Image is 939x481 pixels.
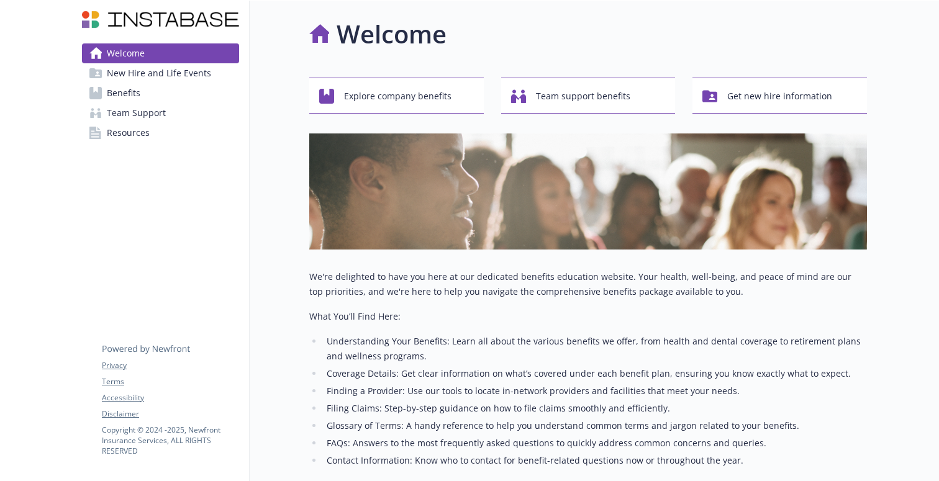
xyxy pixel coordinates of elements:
[727,84,832,108] span: Get new hire information
[82,43,239,63] a: Welcome
[323,453,867,468] li: Contact Information: Know who to contact for benefit-related questions now or throughout the year.
[82,63,239,83] a: New Hire and Life Events
[309,133,867,249] img: overview page banner
[337,16,447,53] h1: Welcome
[107,103,166,123] span: Team Support
[107,43,145,63] span: Welcome
[323,384,867,398] li: Finding a Provider: Use our tools to locate in-network providers and facilities that meet your ne...
[82,83,239,103] a: Benefits
[692,78,867,114] button: Get new hire information
[82,123,239,143] a: Resources
[107,63,211,83] span: New Hire and Life Events
[107,123,150,143] span: Resources
[323,334,867,364] li: Understanding Your Benefits: Learn all about the various benefits we offer, from health and denta...
[102,376,238,387] a: Terms
[107,83,140,103] span: Benefits
[309,269,867,299] p: We're delighted to have you here at our dedicated benefits education website. Your health, well-b...
[102,360,238,371] a: Privacy
[309,309,867,324] p: What You’ll Find Here:
[102,425,238,456] p: Copyright © 2024 - 2025 , Newfront Insurance Services, ALL RIGHTS RESERVED
[102,408,238,420] a: Disclaimer
[323,366,867,381] li: Coverage Details: Get clear information on what’s covered under each benefit plan, ensuring you k...
[536,84,630,108] span: Team support benefits
[501,78,676,114] button: Team support benefits
[323,418,867,433] li: Glossary of Terms: A handy reference to help you understand common terms and jargon related to yo...
[323,436,867,451] li: FAQs: Answers to the most frequently asked questions to quickly address common concerns and queries.
[102,392,238,403] a: Accessibility
[344,84,451,108] span: Explore company benefits
[309,78,484,114] button: Explore company benefits
[323,401,867,416] li: Filing Claims: Step-by-step guidance on how to file claims smoothly and efficiently.
[82,103,239,123] a: Team Support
